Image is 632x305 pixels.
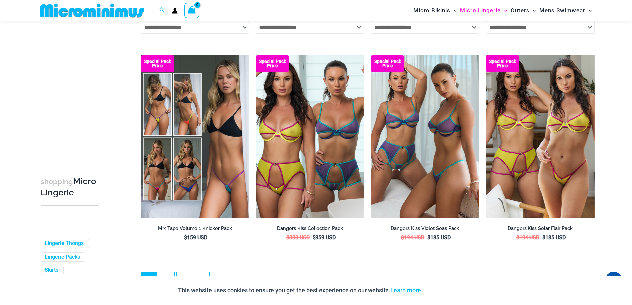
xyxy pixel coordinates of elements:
h2: Dangers Kiss Collection Pack [256,225,364,232]
nav: Product Pagination [141,272,595,291]
a: Dangers Kiss Violet Seas Pack [371,225,479,234]
span: Menu Toggle [450,2,457,19]
bdi: 359 USD [313,234,336,241]
span: $ [542,234,545,241]
h2: Dangers Kiss Violet Seas Pack [371,225,479,232]
span: Micro Bikinis [413,2,450,19]
b: Special Pack Price [371,59,404,68]
a: Dangers kiss Solar Flair Pack Dangers Kiss Solar Flair 1060 Bra 6060 Thong 1760 Garter 03Dangers ... [486,55,595,218]
a: Learn more [390,287,421,294]
bdi: 159 USD [184,234,207,241]
span: $ [313,234,316,241]
bdi: 388 USD [286,234,310,241]
a: Page 3 [177,272,192,287]
bdi: 194 USD [401,234,424,241]
p: This website uses cookies to ensure you get the best experience on our website. [178,285,421,295]
span: Menu Toggle [585,2,592,19]
span: $ [427,234,430,241]
span: Outers [511,2,529,19]
button: Accept [426,282,454,298]
h2: Mix Tape Volume 1 Knicker Pack [141,225,249,232]
h2: Dangers Kiss Solar Flair Pack [486,225,595,232]
h3: Micro Lingerie [41,176,98,198]
nav: Site Navigation [411,1,595,20]
span: Page 1 [142,272,157,287]
img: Dangers Kiss Violet Seas 1060 Bra 611 Micro 04 [371,55,479,218]
a: Mens SwimwearMenu ToggleMenu Toggle [538,2,594,19]
a: Lingerie Packs [45,254,80,261]
a: Mix Tape Volume 1 Knicker Pack [141,225,249,234]
img: MM SHOP LOGO FLAT [37,3,147,18]
a: Dangers kiss Collection Pack Dangers Kiss Solar Flair 1060 Bra 611 Micro 1760 Garter 03Dangers Ki... [256,55,364,218]
iframe: TrustedSite Certified [41,22,101,155]
a: View Shopping Cart, empty [184,3,200,18]
a: Pack F Pack BPack B [141,55,249,218]
a: Micro BikinisMenu ToggleMenu Toggle [412,2,458,19]
span: Micro Lingerie [460,2,501,19]
span: Menu Toggle [529,2,536,19]
a: Search icon link [159,6,165,15]
b: Special Pack Price [141,59,174,68]
a: Page 2 [159,272,174,287]
span: Mens Swimwear [539,2,585,19]
span: $ [286,234,289,241]
bdi: 185 USD [427,234,451,241]
a: Skirts [45,267,58,274]
img: Dangers kiss Solar Flair Pack [486,55,595,218]
bdi: 185 USD [542,234,566,241]
b: Special Pack Price [256,59,289,68]
img: Dangers kiss Collection Pack [256,55,364,218]
a: → [194,272,209,287]
span: $ [401,234,404,241]
a: Dangers kiss Violet Seas Pack Dangers Kiss Violet Seas 1060 Bra 611 Micro 04Dangers Kiss Violet S... [371,55,479,218]
span: shopping [41,177,73,186]
span: Menu Toggle [501,2,507,19]
a: Dangers Kiss Collection Pack [256,225,364,234]
bdi: 194 USD [516,234,539,241]
a: Dangers Kiss Solar Flair Pack [486,225,595,234]
img: Pack F [141,55,249,218]
a: Lingerie Thongs [45,240,84,247]
span: $ [516,234,519,241]
a: Account icon link [172,8,178,14]
a: Micro LingerieMenu ToggleMenu Toggle [458,2,509,19]
a: OutersMenu ToggleMenu Toggle [509,2,538,19]
b: Special Pack Price [486,59,519,68]
span: $ [184,234,187,241]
